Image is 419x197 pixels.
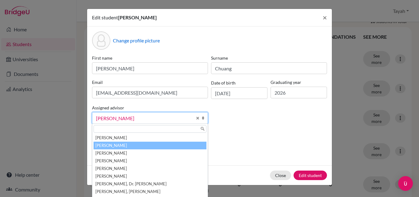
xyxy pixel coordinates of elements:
span: Edit student [92,14,118,20]
span: [PERSON_NAME] [118,14,157,20]
li: [PERSON_NAME] [94,165,206,172]
li: [PERSON_NAME], Dr. [PERSON_NAME] [94,180,206,188]
label: Surname [211,55,327,61]
div: Profile picture [92,31,110,50]
button: Close [318,9,332,26]
span: [PERSON_NAME] [96,114,192,122]
li: [PERSON_NAME] [94,149,206,157]
li: [PERSON_NAME] [94,157,206,165]
li: [PERSON_NAME] [94,172,206,180]
button: Edit student [294,171,327,180]
label: Graduating year [271,79,327,85]
div: Open Intercom Messenger [398,176,413,191]
label: Email [92,79,208,85]
p: Parents [92,134,327,141]
li: [PERSON_NAME], [PERSON_NAME] [94,188,206,195]
input: dd/mm/yyyy [211,87,267,99]
li: [PERSON_NAME] [94,142,206,149]
button: Close [270,171,291,180]
span: × [323,13,327,22]
label: Assigned advisor [92,104,124,111]
label: First name [92,55,208,61]
label: Date of birth [211,80,236,86]
li: [PERSON_NAME] [94,134,206,142]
